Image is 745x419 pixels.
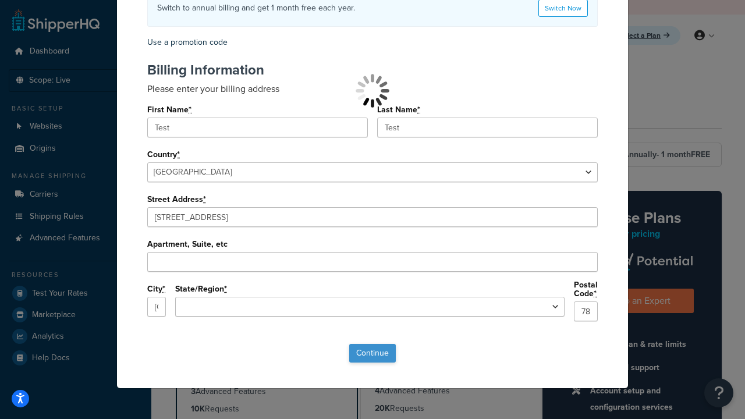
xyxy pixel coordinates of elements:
a: Use a promotion code [147,36,228,48]
abbr: required [162,283,165,295]
h4: Switch to annual billing and get 1 month free each year. [157,2,355,14]
abbr: required [417,104,420,116]
p: Please enter your billing address [147,82,598,95]
label: First Name [147,105,192,115]
abbr: required [224,283,227,295]
label: City [147,285,166,294]
abbr: required [189,104,191,116]
label: Country [147,150,180,159]
abbr: required [594,287,597,300]
input: Continue [349,344,396,363]
label: Last Name [377,105,421,115]
label: State/Region [175,285,228,294]
label: Apartment, Suite, etc [147,240,228,248]
abbr: required [177,148,180,161]
label: Postal Code [574,280,598,299]
label: Street Address [147,195,207,204]
abbr: required [203,193,206,205]
input: Enter a location [147,207,598,227]
h2: Billing Information [147,62,598,77]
